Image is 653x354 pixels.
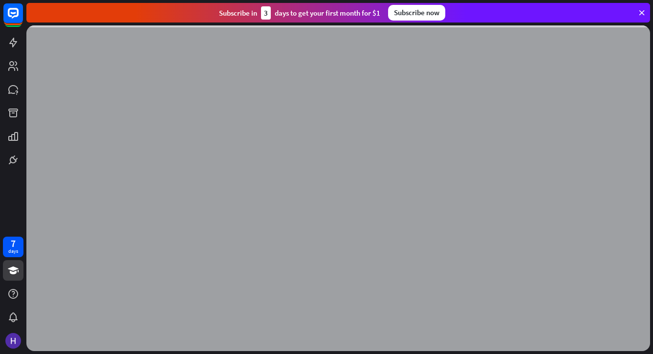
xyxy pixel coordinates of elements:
[261,6,271,20] div: 3
[8,248,18,255] div: days
[219,6,380,20] div: Subscribe in days to get your first month for $1
[11,239,16,248] div: 7
[3,237,23,257] a: 7 days
[388,5,445,21] div: Subscribe now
